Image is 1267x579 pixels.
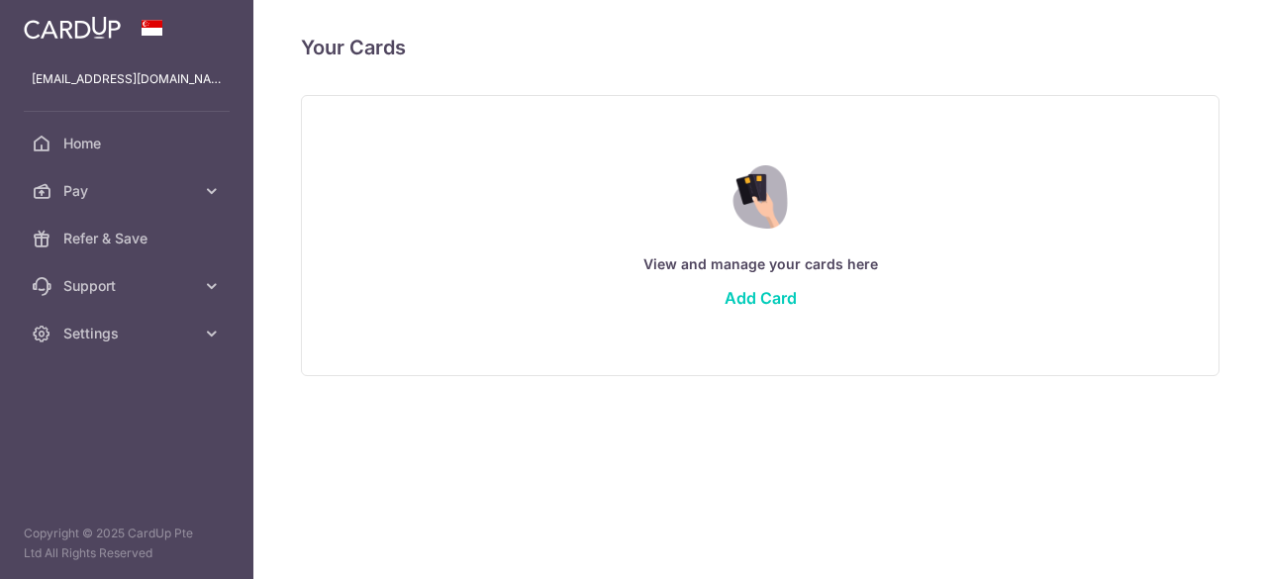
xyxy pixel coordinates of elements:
span: Refer & Save [63,229,194,248]
span: Support [63,276,194,296]
p: [EMAIL_ADDRESS][DOMAIN_NAME] [32,69,222,89]
span: Pay [63,181,194,201]
img: CardUp [24,16,121,40]
img: Credit Card [718,165,802,229]
span: Home [63,134,194,153]
a: Add Card [725,288,797,308]
h4: Your Cards [301,32,406,63]
iframe: Opens a widget where you can find more information [1140,520,1247,569]
p: View and manage your cards here [341,252,1179,276]
span: Settings [63,324,194,343]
